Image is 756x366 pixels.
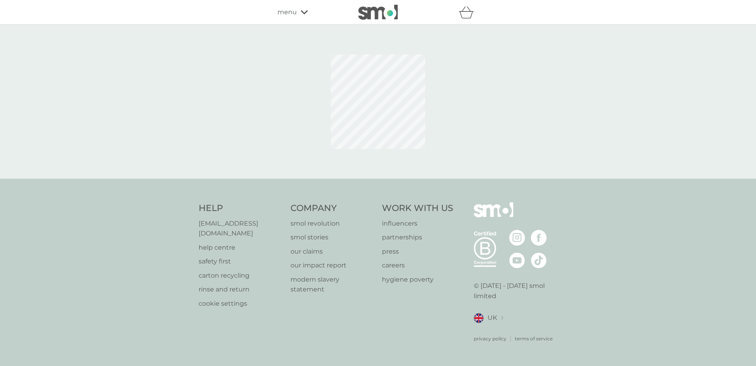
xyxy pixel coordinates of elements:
img: UK flag [474,313,484,323]
span: UK [488,313,497,323]
a: partnerships [382,232,453,243]
a: help centre [199,243,283,253]
a: modern slavery statement [290,274,374,295]
img: smol [358,5,398,20]
h4: Work With Us [382,202,453,215]
a: careers [382,260,453,271]
h4: Help [199,202,283,215]
a: rinse and return [199,284,283,295]
img: visit the smol Youtube page [509,252,525,268]
img: visit the smol Instagram page [509,230,525,246]
span: menu [277,7,297,17]
a: smol stories [290,232,374,243]
a: our impact report [290,260,374,271]
a: cookie settings [199,299,283,309]
a: hygiene poverty [382,274,453,285]
img: select a new location [501,316,503,320]
img: visit the smol Facebook page [531,230,547,246]
a: [EMAIL_ADDRESS][DOMAIN_NAME] [199,218,283,239]
a: carton recycling [199,271,283,281]
a: press [382,246,453,257]
img: visit the smol Tiktok page [531,252,547,268]
a: safety first [199,256,283,267]
a: our claims [290,246,374,257]
div: basket [459,4,479,20]
a: privacy policy [474,335,506,342]
p: © [DATE] - [DATE] smol limited [474,281,558,301]
a: smol revolution [290,218,374,229]
img: smol [474,202,513,229]
h4: Company [290,202,374,215]
a: terms of service [515,335,553,342]
a: influencers [382,218,453,229]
